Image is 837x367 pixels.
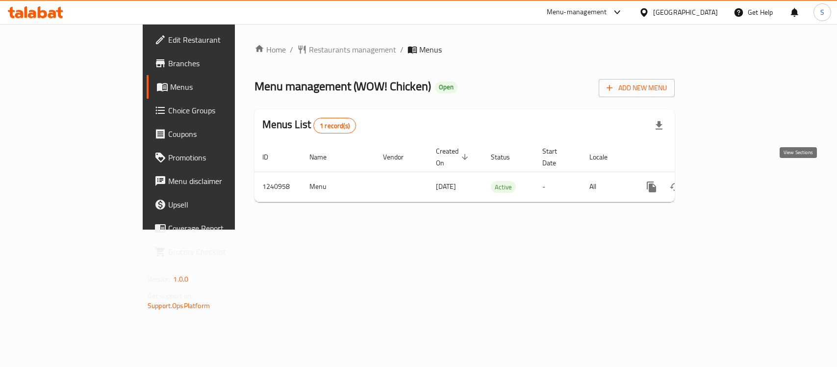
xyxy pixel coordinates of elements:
span: Menu management ( WOW! Chicken ) [254,75,431,97]
span: Menus [419,44,442,55]
span: Vendor [383,151,416,163]
span: Menus [170,81,275,93]
span: Coupons [168,128,275,140]
a: Menu disclaimer [147,169,282,193]
a: Coupons [147,122,282,146]
table: enhanced table [254,142,742,202]
span: Created On [436,145,471,169]
span: Grocery Checklist [168,246,275,258]
th: Actions [632,142,742,172]
td: - [534,172,582,202]
span: Active [491,182,516,193]
span: Menu disclaimer [168,175,275,187]
a: Grocery Checklist [147,240,282,263]
a: Menus [147,75,282,99]
a: Choice Groups [147,99,282,122]
span: Promotions [168,152,275,163]
button: Add New Menu [599,79,675,97]
a: Coverage Report [147,216,282,240]
td: Menu [302,172,375,202]
span: Branches [168,57,275,69]
span: Start Date [542,145,570,169]
a: Restaurants management [297,44,396,55]
span: 1.0.0 [173,273,188,286]
span: Choice Groups [168,105,275,116]
span: Restaurants management [309,44,396,55]
span: ID [262,151,281,163]
span: Add New Menu [607,82,667,94]
a: Upsell [147,193,282,216]
span: 1 record(s) [314,121,355,131]
li: / [290,44,293,55]
span: [DATE] [436,180,456,193]
span: Open [435,83,457,91]
span: Edit Restaurant [168,34,275,46]
span: Version: [148,273,172,286]
div: Open [435,81,457,93]
a: Edit Restaurant [147,28,282,52]
span: Get support on: [148,289,193,302]
td: All [582,172,632,202]
div: Total records count [313,118,356,133]
span: Locale [589,151,620,163]
span: S [820,7,824,18]
span: Name [309,151,339,163]
button: Change Status [663,175,687,199]
h2: Menus List [262,117,356,133]
div: Menu-management [547,6,607,18]
nav: breadcrumb [254,44,675,55]
span: Upsell [168,199,275,210]
button: more [640,175,663,199]
li: / [400,44,404,55]
span: Status [491,151,523,163]
div: Export file [647,114,671,137]
div: [GEOGRAPHIC_DATA] [653,7,718,18]
span: Coverage Report [168,222,275,234]
a: Support.OpsPlatform [148,299,210,312]
a: Promotions [147,146,282,169]
a: Branches [147,52,282,75]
